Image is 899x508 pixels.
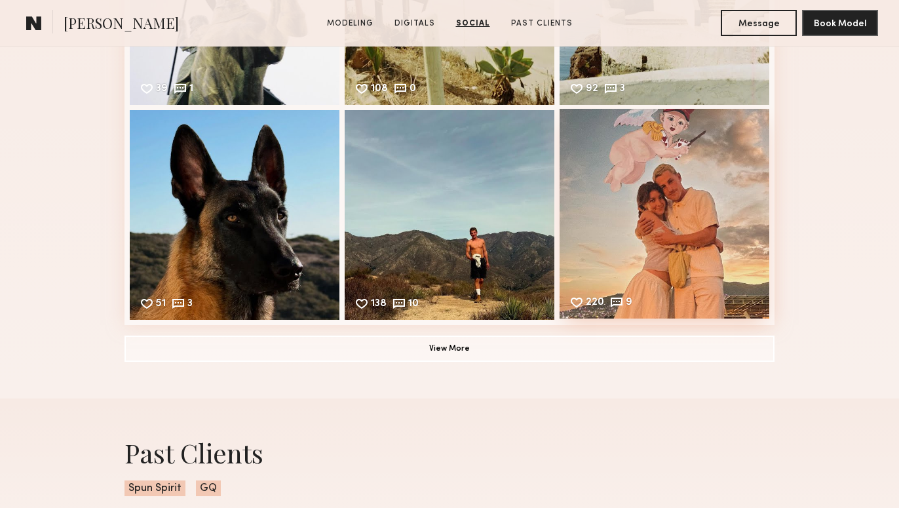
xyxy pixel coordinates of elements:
div: 51 [156,299,166,311]
div: 3 [620,84,625,96]
span: [PERSON_NAME] [64,13,179,36]
div: 108 [371,84,388,96]
div: 9 [626,298,632,309]
a: Social [451,18,495,29]
button: View More [124,336,775,362]
div: 39 [156,84,168,96]
span: GQ [196,480,221,496]
button: Book Model [802,10,878,36]
div: Past Clients [124,435,775,470]
div: 220 [586,298,604,309]
div: 1 [189,84,193,96]
a: Modeling [322,18,379,29]
div: 138 [371,299,387,311]
a: Digitals [389,18,440,29]
div: 92 [586,84,598,96]
div: 10 [408,299,419,311]
div: 3 [187,299,193,311]
div: 0 [410,84,416,96]
span: Spun Spirit [124,480,185,496]
button: Message [721,10,797,36]
a: Past Clients [506,18,578,29]
a: Book Model [802,17,878,28]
